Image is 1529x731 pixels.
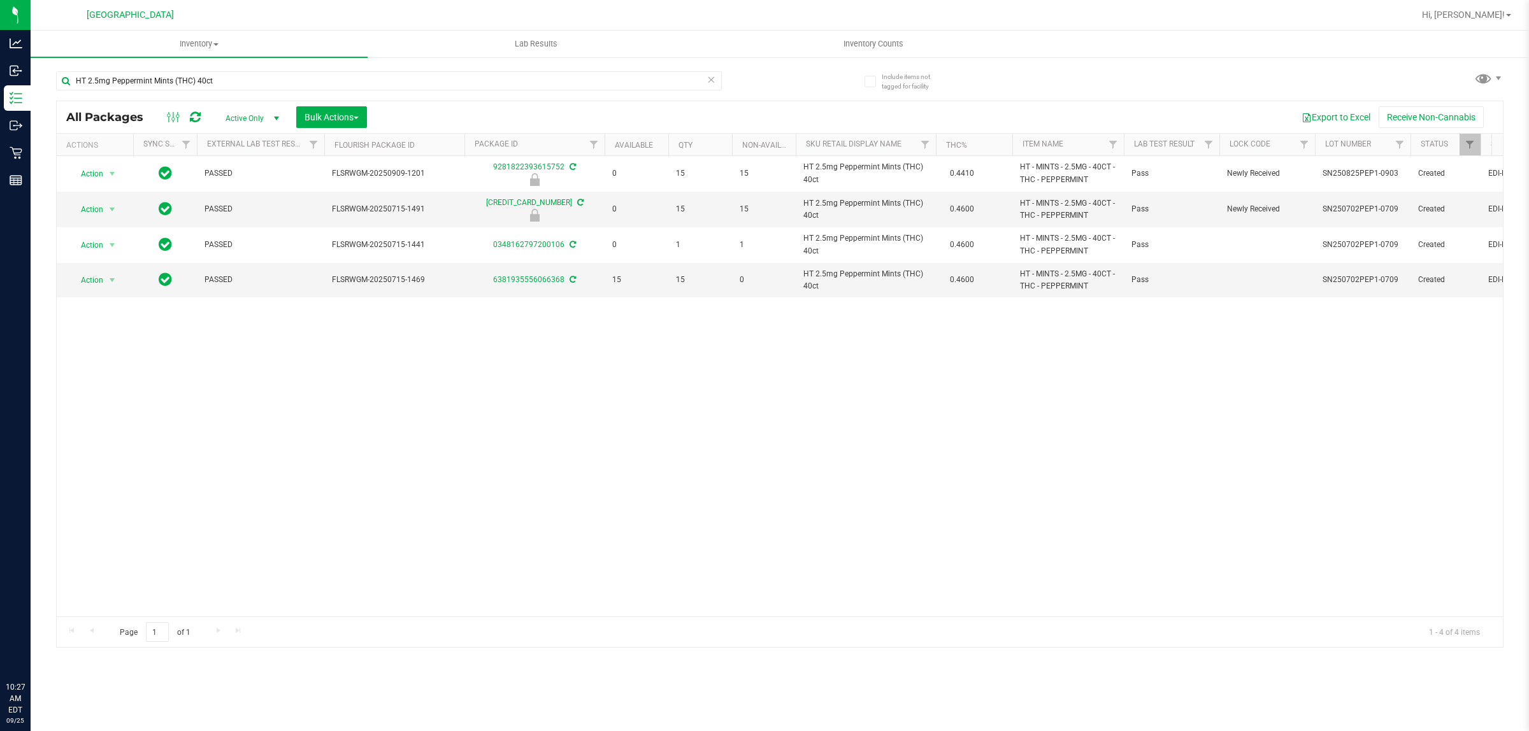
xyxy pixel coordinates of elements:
[1198,134,1219,155] a: Filter
[1131,167,1212,180] span: Pass
[69,271,104,289] span: Action
[332,239,457,251] span: FLSRWGM-20250715-1441
[1325,139,1371,148] a: Lot Number
[1460,134,1481,155] a: Filter
[159,271,172,288] span: In Sync
[10,64,22,77] inline-svg: Inbound
[806,139,901,148] a: Sku Retail Display Name
[31,31,368,57] a: Inventory
[10,119,22,132] inline-svg: Outbound
[1131,203,1212,215] span: Pass
[676,239,724,251] span: 1
[66,141,128,150] div: Actions
[493,162,564,171] a: 9281822393615752
[332,274,457,286] span: FLSRWGM-20250715-1469
[915,134,936,155] a: Filter
[1131,274,1212,286] span: Pass
[705,31,1042,57] a: Inventory Counts
[803,197,928,222] span: HT 2.5mg Peppermint Mints (THC) 40ct
[740,274,788,286] span: 0
[612,239,661,251] span: 0
[612,167,661,180] span: 0
[946,141,967,150] a: THC%
[1418,167,1473,180] span: Created
[475,139,518,148] a: Package ID
[1020,232,1116,257] span: HT - MINTS - 2.5MG - 40CT - THC - PEPPERMINT
[1389,134,1411,155] a: Filter
[1418,239,1473,251] span: Created
[66,110,156,124] span: All Packages
[463,209,607,222] div: Newly Received
[1134,139,1195,148] a: Lab Test Result
[944,236,980,254] span: 0.4600
[38,627,53,642] iframe: Resource center unread badge
[1020,197,1116,222] span: HT - MINTS - 2.5MG - 40CT - THC - PEPPERMINT
[803,232,928,257] span: HT 2.5mg Peppermint Mints (THC) 40ct
[146,622,169,642] input: 1
[104,236,120,254] span: select
[740,239,788,251] span: 1
[207,139,307,148] a: External Lab Test Result
[676,274,724,286] span: 15
[1418,274,1473,286] span: Created
[10,146,22,159] inline-svg: Retail
[31,38,368,50] span: Inventory
[568,240,576,249] span: Sync from Compliance System
[1294,134,1315,155] a: Filter
[1323,167,1403,180] span: SN250825PEP1-0903
[303,134,324,155] a: Filter
[334,141,415,150] a: Flourish Package ID
[1418,203,1473,215] span: Created
[1323,203,1403,215] span: SN250702PEP1-0709
[742,141,799,150] a: Non-Available
[143,139,192,148] a: Sync Status
[493,275,564,284] a: 6381935556066368
[612,274,661,286] span: 15
[568,162,576,171] span: Sync from Compliance System
[87,10,174,20] span: [GEOGRAPHIC_DATA]
[104,271,120,289] span: select
[803,268,928,292] span: HT 2.5mg Peppermint Mints (THC) 40ct
[205,274,317,286] span: PASSED
[1227,167,1307,180] span: Newly Received
[332,167,457,180] span: FLSRWGM-20250909-1201
[568,275,576,284] span: Sync from Compliance System
[13,629,51,667] iframe: Resource center
[1323,274,1403,286] span: SN250702PEP1-0709
[944,200,980,218] span: 0.4600
[176,134,197,155] a: Filter
[1422,10,1505,20] span: Hi, [PERSON_NAME]!
[56,71,722,90] input: Search Package ID, Item Name, SKU, Lot or Part Number...
[944,271,980,289] span: 0.4600
[803,161,928,185] span: HT 2.5mg Peppermint Mints (THC) 40ct
[1323,239,1403,251] span: SN250702PEP1-0709
[615,141,653,150] a: Available
[826,38,921,50] span: Inventory Counts
[69,236,104,254] span: Action
[1227,203,1307,215] span: Newly Received
[676,203,724,215] span: 15
[1419,622,1490,641] span: 1 - 4 of 4 items
[69,165,104,183] span: Action
[109,622,201,642] span: Page of 1
[205,239,317,251] span: PASSED
[205,203,317,215] span: PASSED
[6,681,25,716] p: 10:27 AM EDT
[6,716,25,725] p: 09/25
[1020,268,1116,292] span: HT - MINTS - 2.5MG - 40CT - THC - PEPPERMINT
[368,31,705,57] a: Lab Results
[104,201,120,218] span: select
[1293,106,1379,128] button: Export to Excel
[332,203,457,215] span: FLSRWGM-20250715-1491
[1023,139,1063,148] a: Item Name
[104,165,120,183] span: select
[1421,139,1448,148] a: Status
[1491,139,1505,148] a: SKU
[707,71,715,88] span: Clear
[584,134,605,155] a: Filter
[493,240,564,249] a: 0348162797200106
[1020,161,1116,185] span: HT - MINTS - 2.5MG - 40CT - THC - PEPPERMINT
[296,106,367,128] button: Bulk Actions
[159,200,172,218] span: In Sync
[678,141,693,150] a: Qty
